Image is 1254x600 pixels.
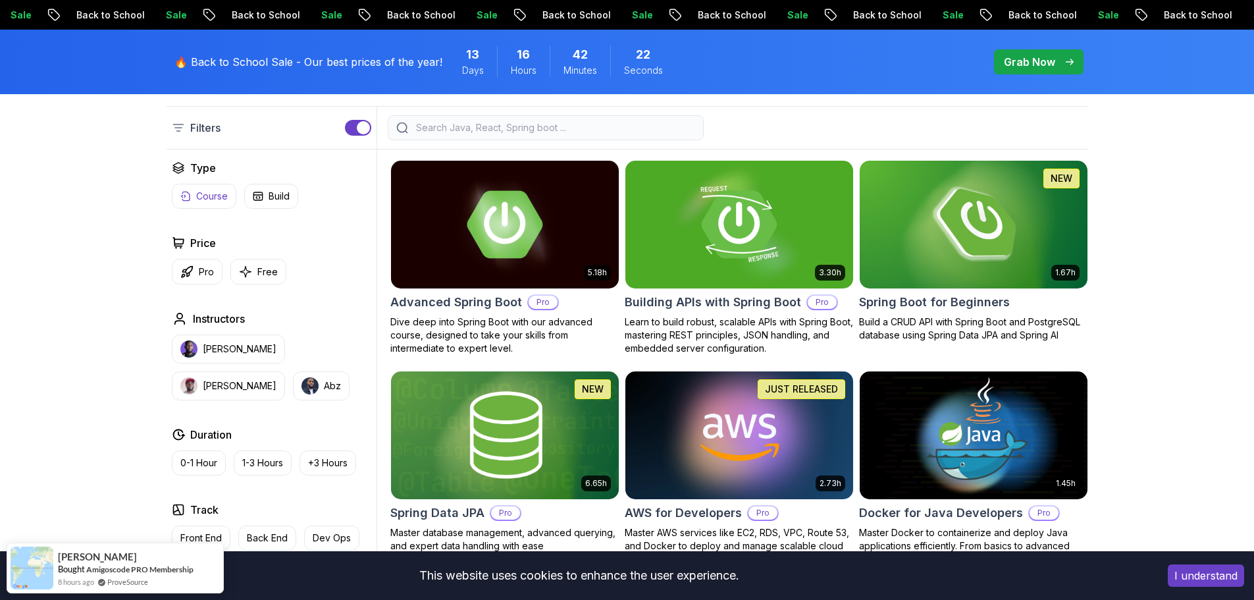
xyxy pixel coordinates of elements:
[859,526,1088,579] p: Master Docker to containerize and deploy Java applications efficiently. From basics to advanced J...
[625,504,742,522] h2: AWS for Developers
[300,450,356,476] button: +3 Hours
[462,64,484,77] span: Days
[199,265,214,279] p: Pro
[585,478,607,489] p: 6.65h
[511,64,536,77] span: Hours
[269,190,290,203] p: Build
[218,9,260,22] p: Sale
[203,379,276,393] p: [PERSON_NAME]
[573,45,588,64] span: 42 Minutes
[808,296,837,309] p: Pro
[1004,54,1055,70] p: Grab Now
[563,64,597,77] span: Minutes
[172,335,285,364] button: instructor img[PERSON_NAME]
[203,342,276,356] p: [PERSON_NAME]
[517,45,530,64] span: 16 Hours
[313,532,351,545] p: Dev Ops
[1150,9,1192,22] p: Sale
[624,64,663,77] span: Seconds
[304,526,359,551] button: Dev Ops
[390,293,522,312] h2: Advanced Spring Boot
[995,9,1037,22] p: Sale
[594,9,684,22] p: Back to School
[172,184,236,209] button: Course
[230,259,286,285] button: Free
[1055,267,1076,278] p: 1.67h
[11,547,53,589] img: provesource social proof notification image
[172,371,285,400] button: instructor img[PERSON_NAME]
[819,267,841,278] p: 3.30h
[625,526,854,566] p: Master AWS services like EC2, RDS, VPC, Route 53, and Docker to deploy and manage scalable cloud ...
[190,427,232,443] h2: Duration
[1030,506,1058,520] p: Pro
[244,184,298,209] button: Build
[625,160,854,355] a: Building APIs with Spring Boot card3.30hBuilding APIs with Spring BootProLearn to build robust, s...
[174,54,442,70] p: 🔥 Back to School Sale - Our best prices of the year!
[180,377,197,395] img: instructor img
[529,9,571,22] p: Sale
[413,121,695,134] input: Search Java, React, Spring boot ...
[63,9,105,22] p: Sale
[172,450,226,476] button: 0-1 Hour
[390,315,619,355] p: Dive deep into Spring Boot with our advanced course, designed to take your skills from intermedia...
[196,190,228,203] p: Course
[180,341,197,358] img: instructor img
[582,383,604,396] p: NEW
[107,576,148,587] a: ProveSource
[859,504,1023,522] h2: Docker for Java Developers
[859,293,1010,312] h2: Spring Boot for Beginners
[860,161,1087,288] img: Spring Boot for Beginners card
[391,161,619,288] img: Advanced Spring Boot card
[190,235,216,251] h2: Price
[1168,564,1244,587] button: Accept cookies
[748,506,777,520] p: Pro
[190,502,219,518] h2: Track
[284,9,373,22] p: Back to School
[750,9,839,22] p: Back to School
[1051,172,1072,185] p: NEW
[625,293,801,312] h2: Building APIs with Spring Boot
[839,9,881,22] p: Sale
[190,160,216,176] h2: Type
[10,561,1148,590] div: This website uses cookies to enhance the user experience.
[172,526,230,551] button: Front End
[247,532,288,545] p: Back End
[390,504,484,522] h2: Spring Data JPA
[765,383,838,396] p: JUST RELEASED
[86,564,194,574] a: Amigoscode PRO Membership
[257,265,278,279] p: Free
[588,267,607,278] p: 5.18h
[439,9,529,22] p: Back to School
[193,311,245,327] h2: Instructors
[180,532,222,545] p: Front End
[625,161,853,288] img: Building APIs with Spring Boot card
[820,478,841,489] p: 2.73h
[684,9,726,22] p: Sale
[529,296,558,309] p: Pro
[466,45,479,64] span: 13 Days
[58,576,94,587] span: 8 hours ago
[625,371,853,499] img: AWS for Developers card
[636,45,650,64] span: 22 Seconds
[859,371,1088,579] a: Docker for Java Developers card1.45hDocker for Java DevelopersProMaster Docker to containerize an...
[391,371,619,499] img: Spring Data JPA card
[234,450,292,476] button: 1-3 Hours
[390,371,619,553] a: Spring Data JPA card6.65hNEWSpring Data JPAProMaster database management, advanced querying, and ...
[859,315,1088,342] p: Build a CRUD API with Spring Boot and PostgreSQL database using Spring Data JPA and Spring AI
[390,526,619,553] p: Master database management, advanced querying, and expert data handling with ease
[293,371,350,400] button: instructor imgAbz
[905,9,995,22] p: Back to School
[373,9,415,22] p: Sale
[390,160,619,355] a: Advanced Spring Boot card5.18hAdvanced Spring BootProDive deep into Spring Boot with our advanced...
[172,259,222,285] button: Pro
[625,315,854,355] p: Learn to build robust, scalable APIs with Spring Boot, mastering REST principles, JSON handling, ...
[58,564,85,574] span: Bought
[128,9,218,22] p: Back to School
[301,377,319,395] img: instructor img
[1056,478,1076,489] p: 1.45h
[324,379,341,393] p: Abz
[860,371,1087,499] img: Docker for Java Developers card
[58,551,137,562] span: [PERSON_NAME]
[859,160,1088,342] a: Spring Boot for Beginners card1.67hNEWSpring Boot for BeginnersBuild a CRUD API with Spring Boot ...
[238,526,296,551] button: Back End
